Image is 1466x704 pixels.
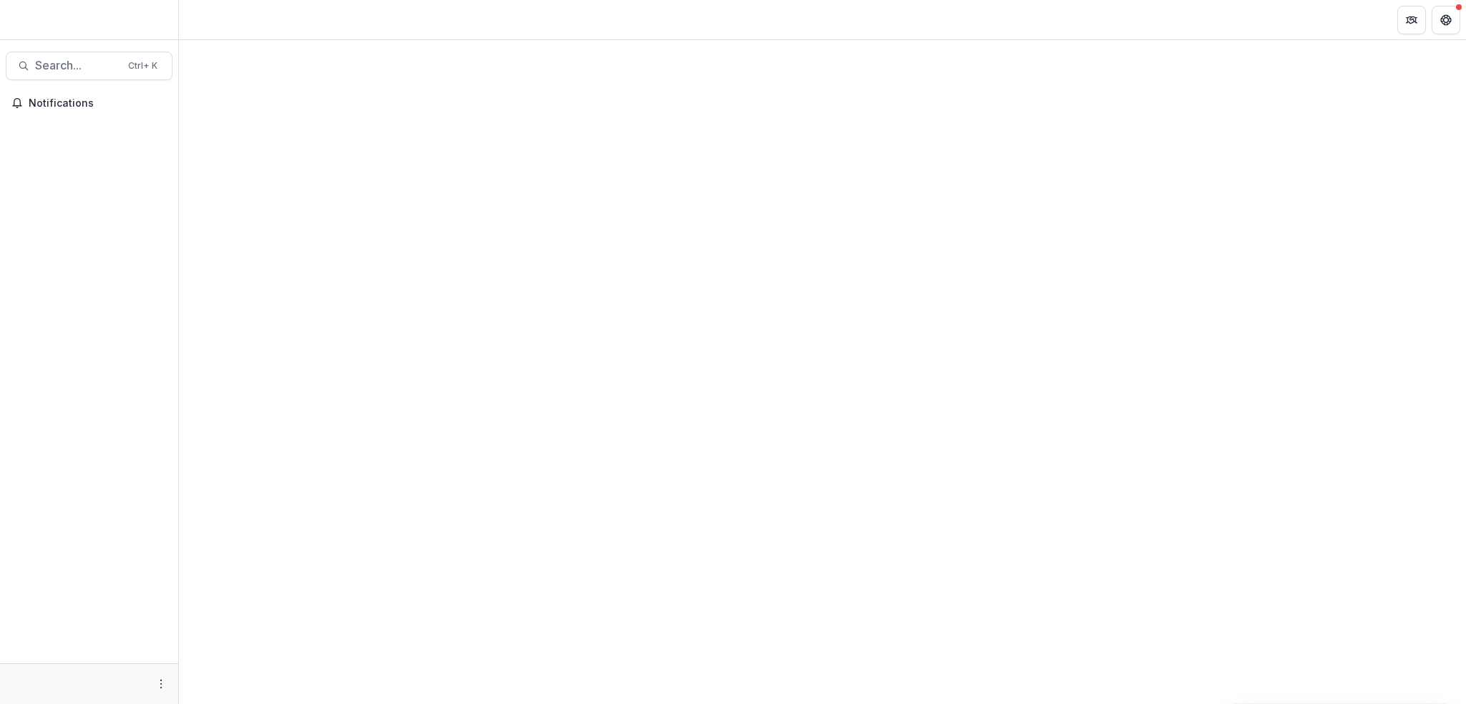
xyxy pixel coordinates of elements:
[6,52,173,80] button: Search...
[1397,6,1426,34] button: Partners
[6,92,173,115] button: Notifications
[185,9,246,30] nav: breadcrumb
[152,675,170,693] button: More
[29,97,167,110] span: Notifications
[35,59,120,72] span: Search...
[1432,6,1460,34] button: Get Help
[125,58,160,74] div: Ctrl + K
